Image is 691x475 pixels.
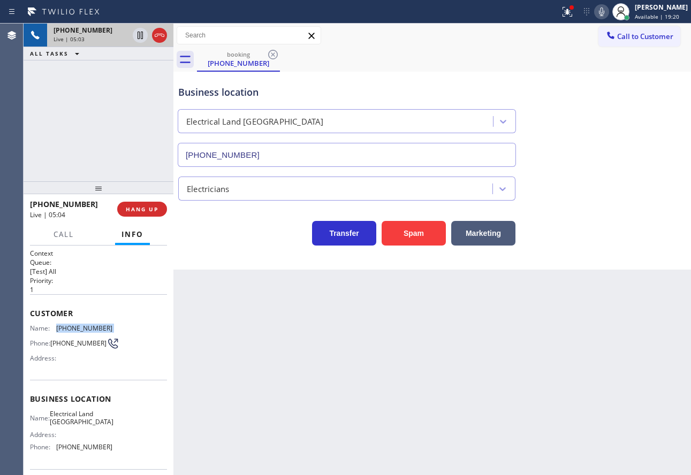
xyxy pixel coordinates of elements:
[54,26,112,35] span: [PHONE_NUMBER]
[115,224,150,245] button: Info
[178,85,515,99] div: Business location
[451,221,515,246] button: Marketing
[117,202,167,217] button: HANG UP
[54,229,74,239] span: Call
[635,13,679,20] span: Available | 19:20
[30,210,65,219] span: Live | 05:04
[133,28,148,43] button: Hold Customer
[24,47,90,60] button: ALL TASKS
[198,58,279,68] div: [PHONE_NUMBER]
[177,27,321,44] input: Search
[635,3,688,12] div: [PERSON_NAME]
[56,443,112,451] span: [PHONE_NUMBER]
[617,32,673,41] span: Call to Customer
[122,229,143,239] span: Info
[30,339,50,347] span: Phone:
[30,443,56,451] span: Phone:
[152,28,167,43] button: Hang up
[178,143,516,167] input: Phone Number
[598,26,680,47] button: Call to Customer
[382,221,446,246] button: Spam
[187,182,229,195] div: Electricians
[50,339,107,347] span: [PHONE_NUMBER]
[30,249,167,258] h1: Context
[30,431,58,439] span: Address:
[198,50,279,58] div: booking
[54,35,85,43] span: Live | 05:03
[126,205,158,213] span: HANG UP
[30,267,167,276] p: [Test] All
[30,308,167,318] span: Customer
[30,414,50,422] span: Name:
[50,410,113,426] span: Electrical Land [GEOGRAPHIC_DATA]
[198,48,279,71] div: (925) 819-0931
[56,324,112,332] span: [PHONE_NUMBER]
[30,354,58,362] span: Address:
[30,199,98,209] span: [PHONE_NUMBER]
[30,276,167,285] h2: Priority:
[47,224,80,245] button: Call
[594,4,609,19] button: Mute
[312,221,376,246] button: Transfer
[30,258,167,267] h2: Queue:
[30,50,69,57] span: ALL TASKS
[30,285,167,294] p: 1
[30,394,167,404] span: Business location
[186,116,324,128] div: Electrical Land [GEOGRAPHIC_DATA]
[30,324,56,332] span: Name:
